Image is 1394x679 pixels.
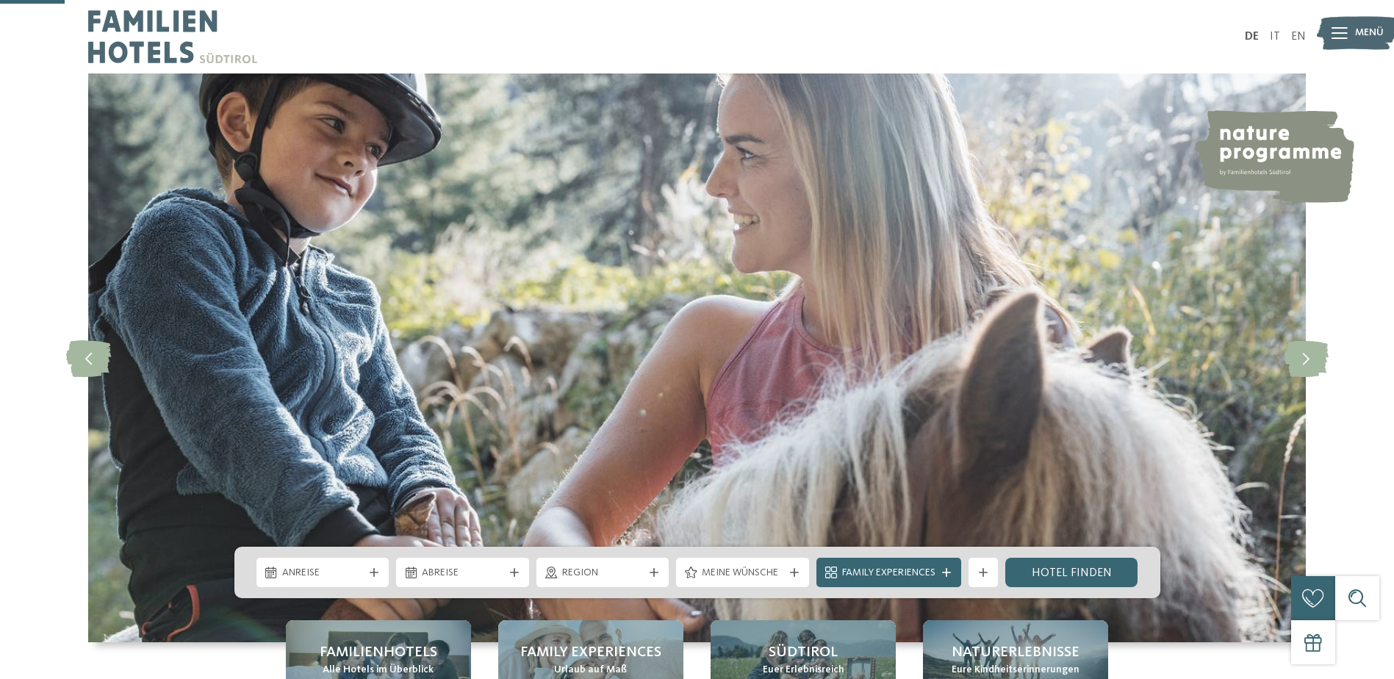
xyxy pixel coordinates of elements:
span: Alle Hotels im Überblick [323,663,434,678]
span: Abreise [422,566,503,581]
span: Meine Wünsche [702,566,783,581]
span: Menü [1355,26,1384,40]
a: DE [1245,31,1259,43]
a: IT [1270,31,1280,43]
span: Euer Erlebnisreich [763,663,844,678]
span: Naturerlebnisse [952,642,1079,663]
span: Family Experiences [520,642,661,663]
a: EN [1291,31,1306,43]
span: Urlaub auf Maß [554,663,627,678]
a: Hotel finden [1005,558,1138,587]
img: Familienhotels Südtirol: The happy family places [88,73,1306,642]
span: Familienhotels [320,642,437,663]
span: Südtirol [769,642,838,663]
span: Region [562,566,644,581]
span: Anreise [282,566,364,581]
img: nature programme by Familienhotels Südtirol [1193,110,1354,203]
span: Eure Kindheitserinnerungen [952,663,1079,678]
span: Family Experiences [842,566,935,581]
